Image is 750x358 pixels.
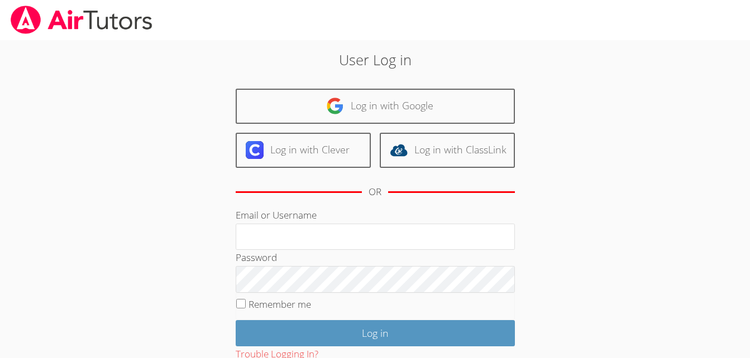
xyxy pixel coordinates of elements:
[246,141,264,159] img: clever-logo-6eab21bc6e7a338710f1a6ff85c0baf02591cd810cc4098c63d3a4b26e2feb20.svg
[369,184,381,200] div: OR
[236,251,277,264] label: Password
[236,320,515,346] input: Log in
[249,298,311,311] label: Remember me
[236,209,317,221] label: Email or Username
[236,89,515,124] a: Log in with Google
[236,133,371,168] a: Log in with Clever
[326,97,344,115] img: google-logo-50288ca7cdecda66e5e0955fdab243c47b7ad437acaf1139b6f446037453330a.svg
[173,49,577,70] h2: User Log in
[390,141,408,159] img: classlink-logo-d6bb404cc1216ec64c9a2012d9dc4662098be43eaf13dc465df04b49fa7ab582.svg
[380,133,515,168] a: Log in with ClassLink
[9,6,154,34] img: airtutors_banner-c4298cdbf04f3fff15de1276eac7730deb9818008684d7c2e4769d2f7ddbe033.png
